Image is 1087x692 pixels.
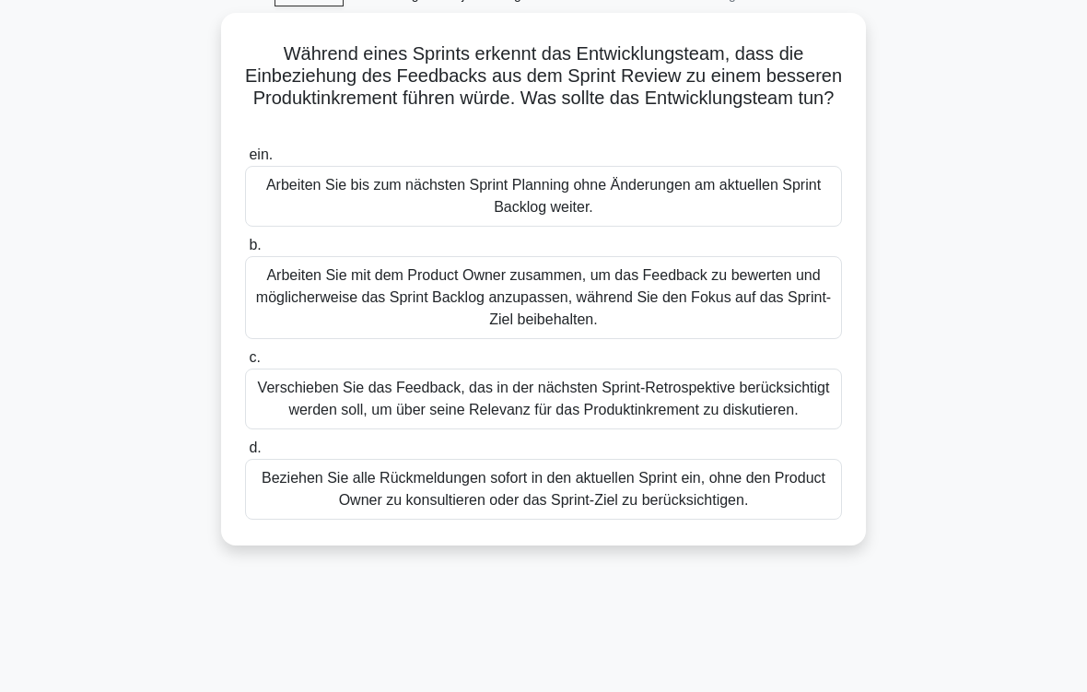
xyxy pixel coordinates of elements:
span: d. [249,440,261,455]
span: ein. [249,147,273,162]
div: Verschieben Sie das Feedback, das in der nächsten Sprint-Retrospektive berücksichtigt werden soll... [245,369,842,429]
span: c. [249,349,260,365]
div: Beziehen Sie alle Rückmeldungen sofort in den aktuellen Sprint ein, ohne den Product Owner zu kon... [245,459,842,520]
font: Während eines Sprints erkennt das Entwicklungsteam, dass die Einbeziehung des Feedbacks aus dem S... [245,43,842,130]
span: b. [249,237,261,252]
div: Arbeiten Sie mit dem Product Owner zusammen, um das Feedback zu bewerten und möglicherweise das S... [245,256,842,339]
div: Arbeiten Sie bis zum nächsten Sprint Planning ohne Änderungen am aktuellen Sprint Backlog weiter. [245,166,842,227]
